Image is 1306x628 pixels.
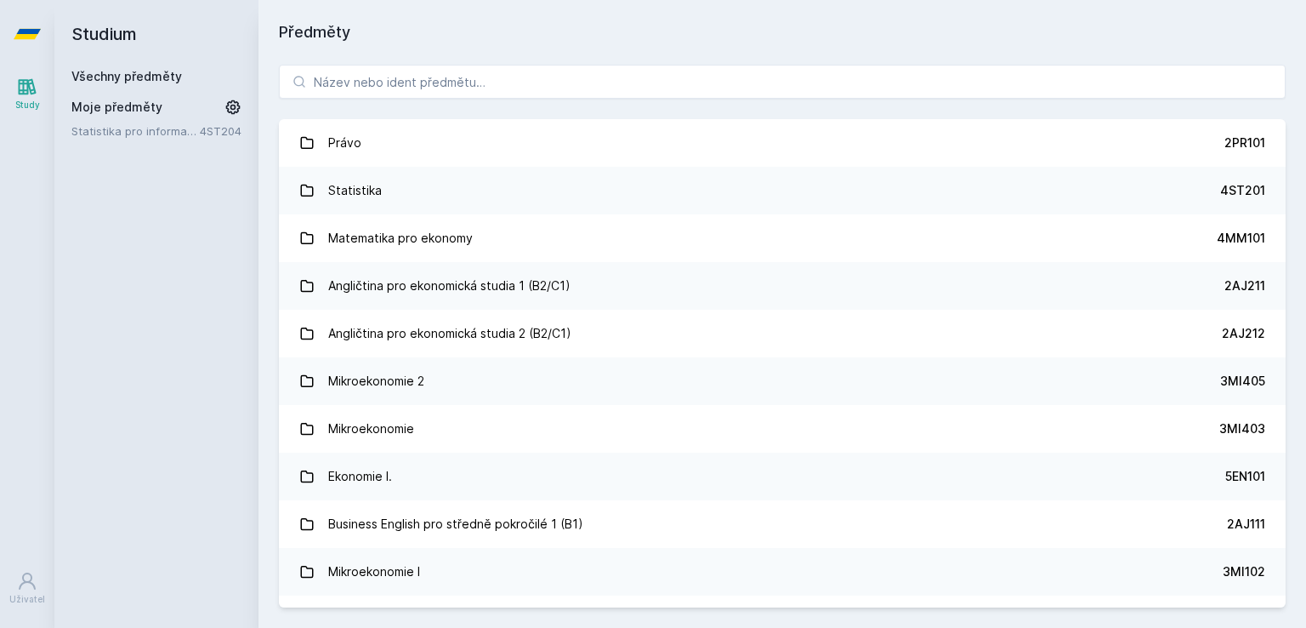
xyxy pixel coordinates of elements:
div: 2AJ211 [1224,277,1265,294]
input: Název nebo ident předmětu… [279,65,1286,99]
a: Angličtina pro ekonomická studia 2 (B2/C1) 2AJ212 [279,310,1286,357]
div: 3MI102 [1223,563,1265,580]
div: Matematika pro ekonomy [328,221,473,255]
div: Angličtina pro ekonomická studia 2 (B2/C1) [328,317,571,351]
div: 2AJ111 [1227,516,1265,533]
div: Právo [328,126,361,160]
a: Business English pro středně pokročilé 1 (B1) 2AJ111 [279,500,1286,548]
div: 5EN101 [1225,468,1265,485]
div: Mikroekonomie I [328,555,420,589]
span: Moje předměty [71,99,162,116]
div: Angličtina pro ekonomická studia 1 (B2/C1) [328,269,571,303]
a: Uživatel [3,562,51,614]
div: Business English pro středně pokročilé 1 (B1) [328,507,583,541]
div: 4MM101 [1217,230,1265,247]
a: Matematika pro ekonomy 4MM101 [279,214,1286,262]
a: 4ST204 [200,124,241,138]
div: 4ST201 [1220,182,1265,199]
a: Mikroekonomie 2 3MI405 [279,357,1286,405]
div: Ekonomie I. [328,460,392,494]
a: Ekonomie I. 5EN101 [279,453,1286,500]
a: Study [3,68,51,120]
div: Mikroekonomie [328,412,414,446]
div: 3MI405 [1220,373,1265,390]
div: 3MI403 [1219,420,1265,437]
a: Mikroekonomie I 3MI102 [279,548,1286,596]
div: Uživatel [9,593,45,606]
div: Mikroekonomie 2 [328,364,424,398]
a: Mikroekonomie 3MI403 [279,405,1286,453]
a: Právo 2PR101 [279,119,1286,167]
div: Statistika [328,174,382,208]
a: Statistika pro informatiky [71,123,200,140]
a: Všechny předměty [71,69,182,83]
h1: Předměty [279,20,1286,44]
div: Study [15,99,40,111]
div: 2AJ212 [1222,325,1265,342]
a: Angličtina pro ekonomická studia 1 (B2/C1) 2AJ211 [279,262,1286,310]
div: 2PR101 [1224,134,1265,151]
a: Statistika 4ST201 [279,167,1286,214]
